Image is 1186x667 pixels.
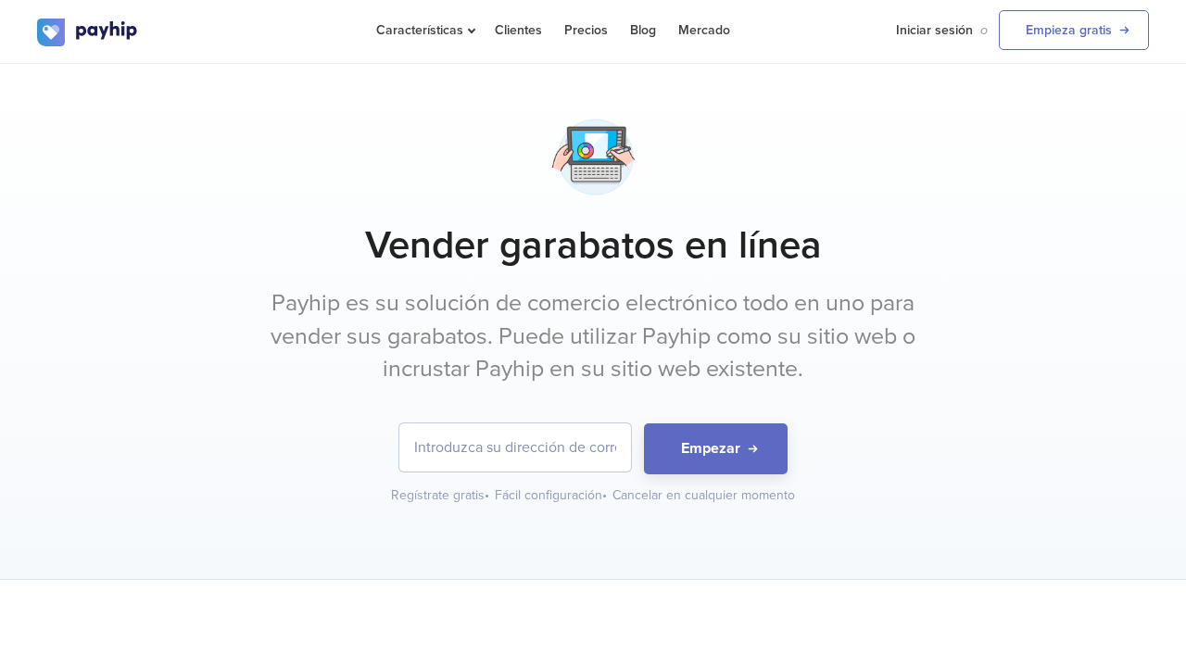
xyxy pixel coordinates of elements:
div: Regístrate gratis [391,486,491,505]
span: Características [376,22,473,38]
span: • [485,487,489,503]
img: surface-studio-1-v6aqmcgu4ov1lsh14mjxb.png [547,110,640,204]
img: logo.svg [37,19,139,46]
a: Empieza gratis [999,10,1149,50]
span: • [602,487,607,503]
input: Introduzca su dirección de correo electrónico [399,423,631,472]
button: Empezar [644,423,788,474]
div: Cancelar en cualquier momento [612,486,795,505]
p: Payhip es su solución de comercio electrónico todo en uno para vender sus garabatos. Puede utiliz... [246,287,940,386]
h1: Vender garabatos en línea [37,222,1149,269]
div: Fácil configuración [495,486,609,505]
